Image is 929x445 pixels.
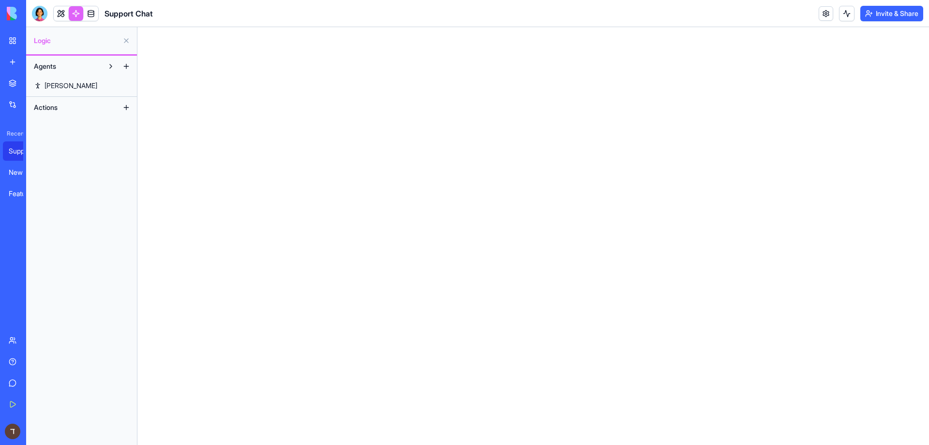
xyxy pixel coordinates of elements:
[9,168,36,177] div: New App
[29,100,119,115] button: Actions
[29,59,103,74] button: Agents
[34,103,58,112] span: Actions
[29,78,134,93] a: [PERSON_NAME]
[9,146,36,156] div: Support Chat
[860,6,923,21] button: Invite & Share
[105,8,153,19] span: Support Chat
[3,184,42,203] a: Feature Portal
[45,81,97,91] span: [PERSON_NAME]
[3,130,23,138] span: Recent
[9,189,36,199] div: Feature Portal
[7,7,67,20] img: logo
[5,424,20,439] img: ACg8ocK6-HCFhYZYZXS4j9vxc9fvCo-snIC4PGomg_KXjjGNFaHNxw=s96-c
[34,36,119,46] span: Logic
[34,61,56,71] span: Agents
[3,163,42,182] a: New App
[3,141,42,161] a: Support Chat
